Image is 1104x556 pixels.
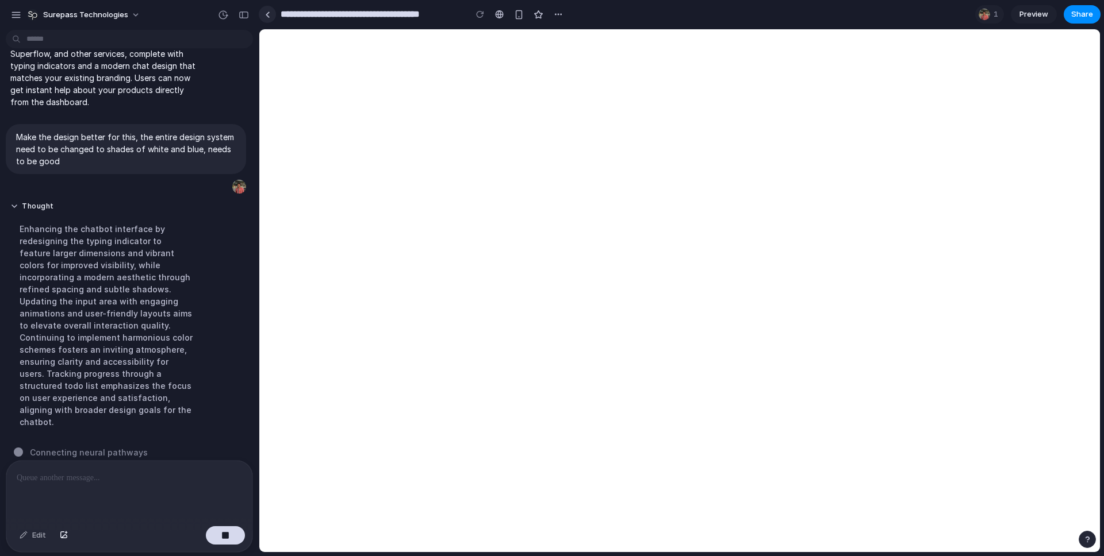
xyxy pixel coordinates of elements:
[1071,9,1093,20] span: Share
[994,9,1002,20] span: 1
[16,131,236,167] p: Make the design better for this, the entire design system need to be changed to shades of white a...
[22,6,146,24] button: Surepass Technologies
[1011,5,1057,24] a: Preview
[43,9,128,21] span: Surepass Technologies
[975,5,1004,24] div: 1
[1019,9,1048,20] span: Preview
[1064,5,1101,24] button: Share
[10,216,202,435] div: Enhancing the chatbot interface by redesigning the typing indicator to feature larger dimensions ...
[30,446,148,458] span: Connecting neural pathways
